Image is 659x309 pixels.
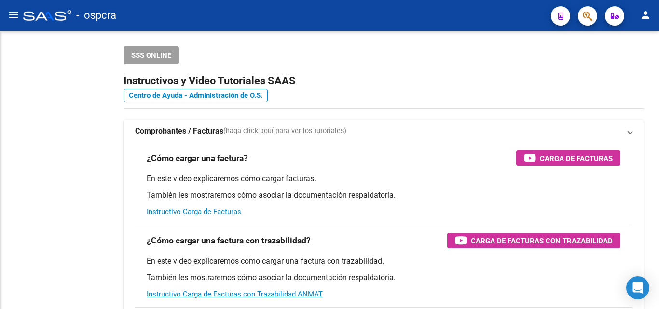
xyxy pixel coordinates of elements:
span: (haga click aquí para ver los tutoriales) [223,126,346,136]
span: Carga de Facturas con Trazabilidad [471,235,613,247]
p: También les mostraremos cómo asociar la documentación respaldatoria. [147,190,620,201]
h2: Instructivos y Video Tutoriales SAAS [124,72,644,90]
div: Open Intercom Messenger [626,276,649,299]
span: - ospcra [76,5,116,26]
span: Carga de Facturas [540,152,613,164]
a: Instructivo Carga de Facturas [147,207,241,216]
mat-icon: menu [8,9,19,21]
mat-expansion-panel-header: Comprobantes / Facturas(haga click aquí para ver los tutoriales) [124,120,644,143]
a: Instructivo Carga de Facturas con Trazabilidad ANMAT [147,290,323,298]
button: Carga de Facturas [516,150,620,166]
h3: ¿Cómo cargar una factura? [147,151,248,165]
a: Centro de Ayuda - Administración de O.S. [124,89,268,102]
mat-icon: person [640,9,651,21]
p: También les mostraremos cómo asociar la documentación respaldatoria. [147,272,620,283]
h3: ¿Cómo cargar una factura con trazabilidad? [147,234,311,247]
button: SSS ONLINE [124,46,179,64]
p: En este video explicaremos cómo cargar facturas. [147,174,620,184]
span: SSS ONLINE [131,51,171,60]
strong: Comprobantes / Facturas [135,126,223,136]
button: Carga de Facturas con Trazabilidad [447,233,620,248]
p: En este video explicaremos cómo cargar una factura con trazabilidad. [147,256,620,267]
